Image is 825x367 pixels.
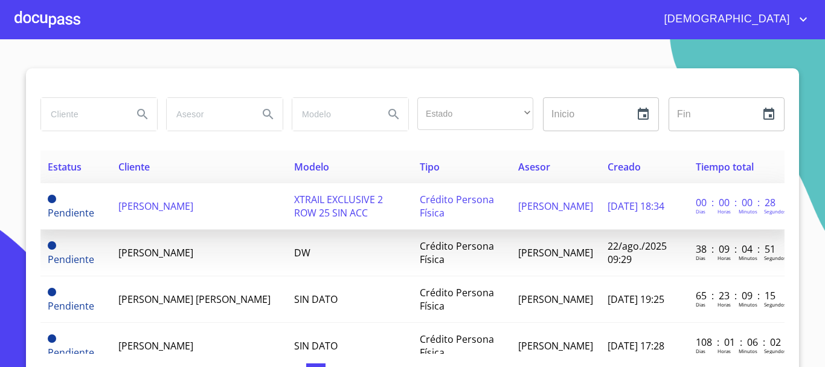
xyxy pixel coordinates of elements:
span: Pendiente [48,299,94,313]
span: Crédito Persona Física [420,239,494,266]
span: Pendiente [48,241,56,250]
p: Dias [696,255,705,261]
input: search [41,98,123,131]
span: Crédito Persona Física [420,193,494,219]
span: XTRAIL EXCLUSIVE 2 ROW 25 SIN ACC [294,193,383,219]
span: Pendiente [48,195,56,203]
span: Crédito Persona Física [420,286,494,313]
button: Search [128,100,157,129]
span: Cliente [118,160,150,174]
button: account of current user [655,10,811,29]
span: [DEMOGRAPHIC_DATA] [655,10,796,29]
p: 65 : 23 : 09 : 15 [696,289,777,302]
span: [PERSON_NAME] [118,246,193,259]
span: [DATE] 19:25 [608,293,664,306]
span: [DATE] 17:28 [608,339,664,352]
span: SIN DATO [294,339,338,352]
span: Modelo [294,160,329,174]
span: [DATE] 18:34 [608,200,664,213]
span: [PERSON_NAME] [518,293,593,306]
span: Estatus [48,160,82,174]
span: [PERSON_NAME] [PERSON_NAME] [118,293,271,306]
p: Minutos [739,348,757,354]
span: [PERSON_NAME] [118,200,193,213]
button: Search [379,100,408,129]
span: [PERSON_NAME] [118,339,193,352]
div: ​ [417,97,533,130]
p: Dias [696,301,705,308]
span: Pendiente [48,288,56,296]
span: [PERSON_NAME] [518,339,593,352]
span: Tipo [420,160,440,174]
button: Search [254,100,283,129]
p: Horas [717,255,731,261]
span: Asesor [518,160,550,174]
p: 108 : 01 : 06 : 02 [696,336,777,349]
input: search [292,98,374,131]
span: DW [294,246,310,259]
p: Segundos [764,208,786,215]
span: Tiempo total [696,160,754,174]
p: 00 : 00 : 00 : 28 [696,196,777,209]
p: Segundos [764,301,786,308]
span: Creado [608,160,641,174]
span: 22/ago./2025 09:29 [608,239,667,266]
p: Dias [696,208,705,215]
p: Minutos [739,208,757,215]
p: Segundos [764,255,786,261]
span: [PERSON_NAME] [518,200,593,213]
span: Pendiente [48,346,94,359]
p: Dias [696,348,705,354]
input: search [167,98,249,131]
p: Horas [717,208,731,215]
span: Pendiente [48,334,56,343]
p: Minutos [739,301,757,308]
span: SIN DATO [294,293,338,306]
span: Pendiente [48,206,94,219]
p: Segundos [764,348,786,354]
p: Horas [717,348,731,354]
p: Horas [717,301,731,308]
p: Minutos [739,255,757,261]
span: Pendiente [48,253,94,266]
p: 38 : 09 : 04 : 51 [696,242,777,256]
span: Crédito Persona Física [420,333,494,359]
span: [PERSON_NAME] [518,246,593,259]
